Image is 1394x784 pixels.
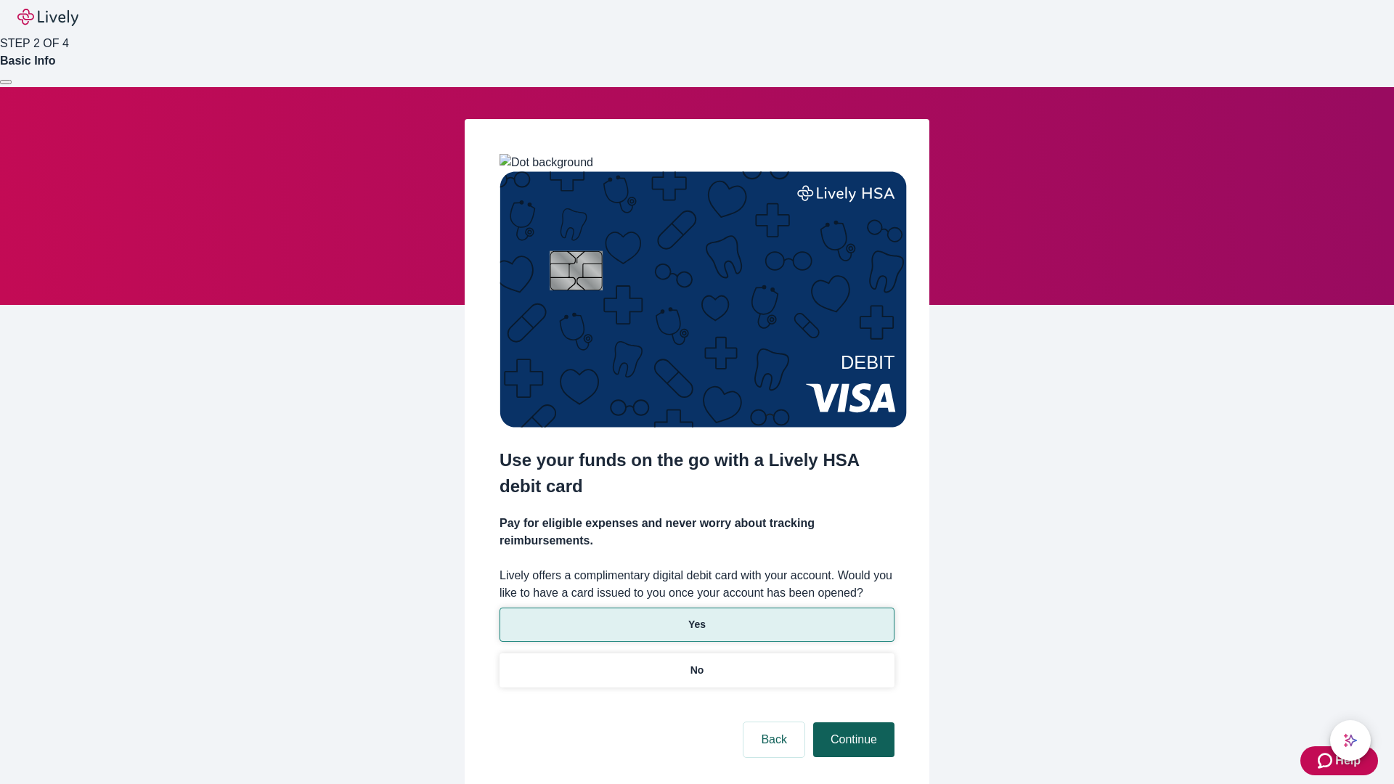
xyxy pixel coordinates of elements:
button: Back [743,722,804,757]
button: No [500,653,894,687]
h2: Use your funds on the go with a Lively HSA debit card [500,447,894,499]
p: Yes [688,617,706,632]
p: No [690,663,704,678]
img: Lively [17,9,78,26]
label: Lively offers a complimentary digital debit card with your account. Would you like to have a card... [500,567,894,602]
button: Yes [500,608,894,642]
button: Zendesk support iconHelp [1300,746,1378,775]
button: chat [1330,720,1371,761]
svg: Zendesk support icon [1318,752,1335,769]
span: Help [1335,752,1361,769]
h4: Pay for eligible expenses and never worry about tracking reimbursements. [500,515,894,550]
img: Debit card [500,171,907,428]
svg: Lively AI Assistant [1343,733,1358,748]
button: Continue [813,722,894,757]
img: Dot background [500,154,593,171]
